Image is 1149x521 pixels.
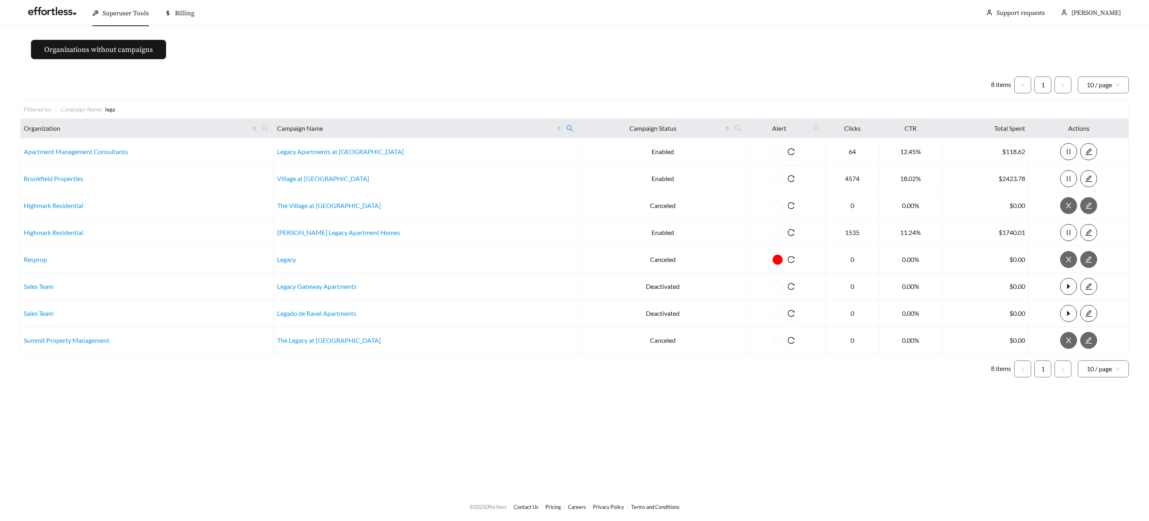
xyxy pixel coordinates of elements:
td: 0 [826,327,879,354]
a: Highmark Residential [24,229,83,236]
a: Support requests [997,9,1045,17]
a: Highmark Residential [24,202,83,209]
button: caret-right [1060,305,1077,322]
span: pause [1061,175,1077,182]
td: 1535 [826,219,879,246]
a: Careers [568,504,586,510]
th: CTR [879,119,943,138]
td: 0.00% [879,300,943,327]
a: edit [1080,175,1097,182]
span: Alert [750,124,808,133]
td: $118.62 [942,138,1029,165]
a: edit [1080,309,1097,317]
td: 0 [826,300,879,327]
button: edit [1080,170,1097,187]
td: Canceled [579,246,747,273]
a: The Village at [GEOGRAPHIC_DATA] [277,202,381,209]
button: right [1054,76,1071,93]
td: 0 [826,273,879,300]
span: search [261,125,269,132]
a: Sales Team [24,309,53,317]
span: right [1061,83,1065,88]
td: 12.45% [879,138,943,165]
li: 1 [1034,76,1051,93]
span: search [810,122,824,135]
button: left [1014,76,1031,93]
button: edit [1080,197,1097,214]
li: Previous Page [1014,360,1031,377]
span: search [813,125,820,132]
td: Enabled [579,138,747,165]
a: edit [1080,255,1097,263]
div: Page Size [1078,360,1129,377]
a: edit [1080,282,1097,290]
th: Clicks [826,119,879,138]
button: reload [783,143,800,160]
td: Canceled [579,192,747,219]
span: Superuser Tools [103,9,149,17]
th: Actions [1029,119,1129,138]
span: left [1020,83,1025,88]
li: 8 items [991,76,1011,93]
span: pause [1061,148,1077,155]
a: Village at [GEOGRAPHIC_DATA] [277,175,369,182]
td: $2423.78 [942,165,1029,192]
td: 0.00% [879,246,943,273]
td: Deactivated [579,273,747,300]
button: reload [783,332,800,349]
td: Enabled [579,219,747,246]
button: reload [783,305,800,322]
span: 10 / page [1087,361,1120,377]
span: reload [783,283,800,290]
button: reload [783,170,800,187]
span: edit [1081,283,1097,290]
button: reload [783,197,800,214]
th: Total Spent [942,119,1029,138]
span: reload [783,337,800,344]
span: search [731,122,745,135]
li: Next Page [1054,360,1071,377]
a: Contact Us [514,504,539,510]
li: Previous Page [1014,76,1031,93]
div: Filtered by: [24,105,56,113]
span: pause [1061,229,1077,236]
td: 0.00% [879,273,943,300]
td: $0.00 [942,300,1029,327]
td: $1740.01 [942,219,1029,246]
button: edit [1080,278,1097,295]
span: edit [1081,229,1097,236]
a: The Legacy at [GEOGRAPHIC_DATA] [277,336,381,344]
button: edit [1080,224,1097,241]
a: Resprop [24,255,47,263]
button: Organizations without campaigns [31,40,166,59]
a: Apartment Management Consultants [24,148,128,155]
button: pause [1060,170,1077,187]
span: Organizations without campaigns [44,44,153,55]
span: edit [1081,175,1097,182]
span: © 2025 Effortless [470,504,507,510]
span: lega [105,106,115,113]
span: reload [783,202,800,209]
button: pause [1060,224,1077,241]
div: Page Size [1078,76,1129,93]
span: Billing [175,9,194,17]
span: 10 / page [1087,77,1120,93]
span: reload [783,175,800,182]
td: 0.00% [879,192,943,219]
td: 0 [826,192,879,219]
button: edit [1080,332,1097,349]
span: [PERSON_NAME] [1071,9,1121,17]
a: Legado de Ravel Apartments [277,309,356,317]
a: 1 [1035,77,1051,93]
td: Deactivated [579,300,747,327]
a: 1 [1035,361,1051,377]
span: reload [783,148,800,155]
td: 64 [826,138,879,165]
span: left [1020,367,1025,372]
a: Sales Team [24,282,53,290]
td: 18.02% [879,165,943,192]
td: Enabled [579,165,747,192]
td: $0.00 [942,192,1029,219]
a: edit [1080,202,1097,209]
a: Legacy [277,255,296,263]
